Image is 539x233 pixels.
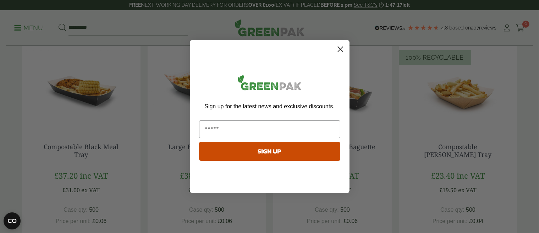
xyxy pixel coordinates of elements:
[199,142,340,161] button: SIGN UP
[4,212,21,229] button: Open CMP widget
[199,72,340,96] img: greenpak_logo
[199,120,340,138] input: Email
[334,43,347,55] button: Close dialog
[204,103,334,109] span: Sign up for the latest news and exclusive discounts.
